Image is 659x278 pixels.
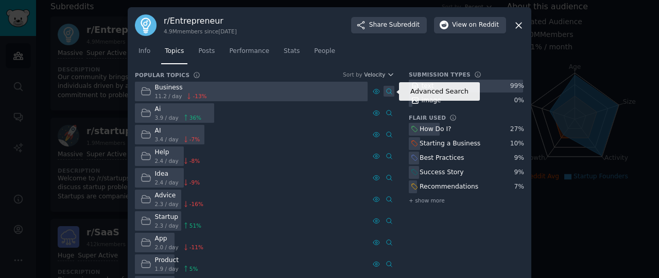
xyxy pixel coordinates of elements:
[409,114,446,121] h3: Flair Used
[155,136,179,143] span: 3.4 / day
[161,43,187,64] a: Topics
[155,256,198,265] div: Product
[135,71,189,79] h3: Popular Topics
[420,182,478,192] div: Recommendations
[452,21,499,30] span: View
[195,43,218,64] a: Posts
[369,21,420,30] span: Share
[226,43,273,64] a: Performance
[164,15,237,26] h3: r/ Entrepreneur
[189,265,198,272] span: 5 %
[409,197,445,204] span: + show more
[422,82,434,91] div: text
[514,96,524,105] div: 0 %
[155,244,179,251] span: 2.0 / day
[155,114,179,121] span: 3.9 / day
[284,47,300,56] span: Stats
[384,86,394,97] a: Advanced Search
[189,157,200,164] span: -8 %
[229,47,269,56] span: Performance
[135,14,157,36] img: Entrepreneur
[155,200,179,208] span: 2.3 / day
[510,82,524,91] div: 99 %
[155,234,203,244] div: App
[422,96,441,105] div: image
[514,168,524,177] div: 9 %
[155,222,179,229] span: 2.3 / day
[280,43,303,64] a: Stats
[389,21,420,30] span: Subreddit
[189,244,203,251] span: -11 %
[469,21,499,30] span: on Reddit
[314,47,335,56] span: People
[155,105,202,114] div: Ai
[155,170,200,179] div: Idea
[189,179,200,186] span: -9 %
[155,83,207,92] div: Business
[420,154,464,163] div: Best Practices
[434,17,506,33] button: Viewon Reddit
[193,92,206,100] span: -13 %
[420,168,464,177] div: Success Story
[155,179,179,186] span: 2.4 / day
[155,92,182,100] span: 11.2 / day
[164,28,237,35] div: 4.9M members since [DATE]
[343,71,362,78] div: Sort by
[189,136,200,143] span: -7 %
[409,71,471,78] h3: Submission Types
[510,125,524,134] div: 27 %
[510,139,524,149] div: 10 %
[155,148,200,157] div: Help
[420,125,452,134] div: How Do I?
[364,71,394,78] button: Velocity
[198,47,215,56] span: Posts
[514,154,524,163] div: 9 %
[135,43,154,64] a: Info
[189,200,203,208] span: -16 %
[351,17,427,33] button: ShareSubreddit
[420,139,480,149] div: Starting a Business
[165,47,184,56] span: Topics
[310,43,339,64] a: People
[155,213,202,222] div: Startup
[138,47,150,56] span: Info
[155,265,179,272] span: 1.9 / day
[155,126,200,136] div: AI
[189,114,201,121] span: 36 %
[155,157,179,164] span: 2.4 / day
[364,71,385,78] span: Velocity
[514,182,524,192] div: 7 %
[155,191,203,200] div: Advice
[189,222,201,229] span: 51 %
